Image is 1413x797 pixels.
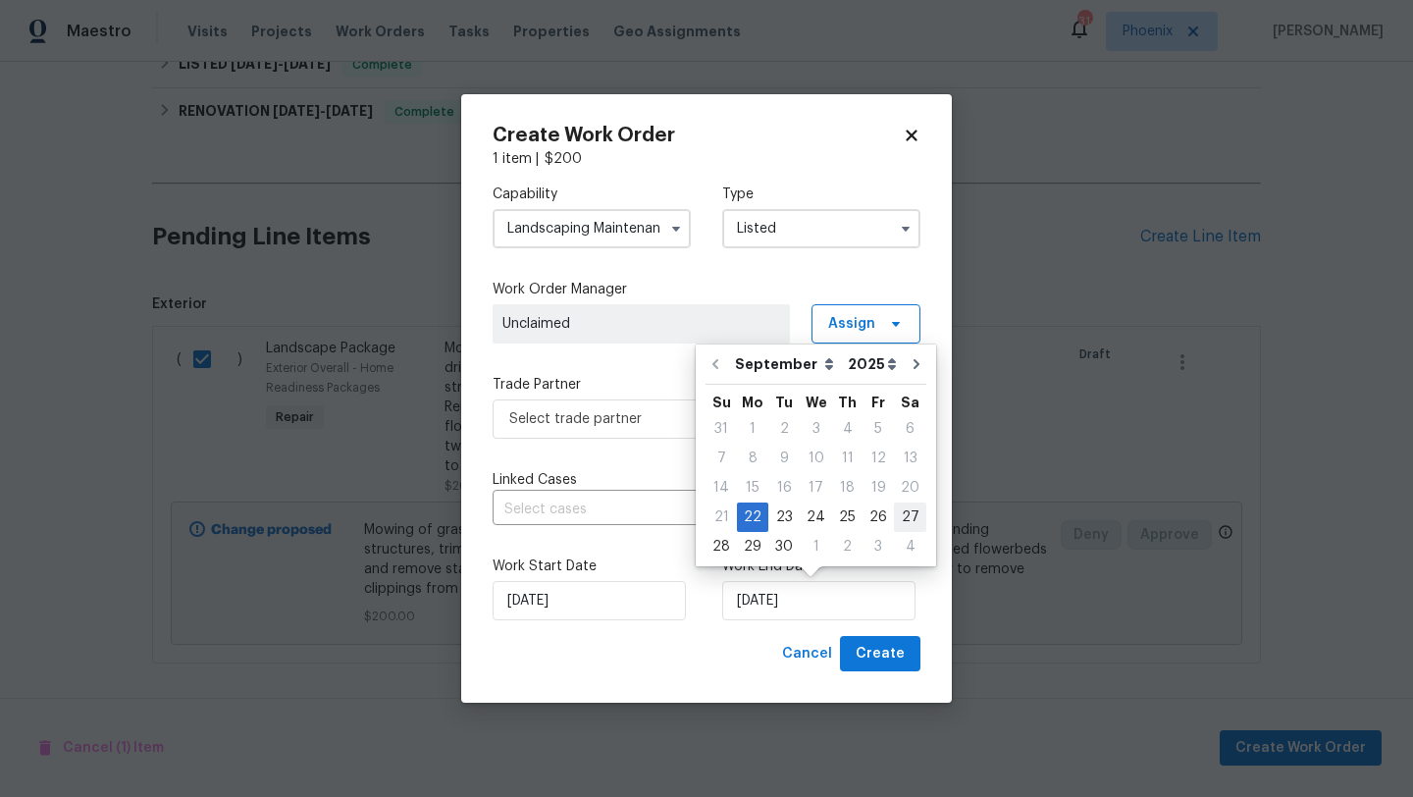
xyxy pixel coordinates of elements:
[493,470,577,490] span: Linked Cases
[706,414,737,444] div: Sun Aug 31 2025
[894,445,926,472] div: 13
[800,504,832,531] div: 24
[706,445,737,472] div: 7
[901,396,919,409] abbr: Saturday
[894,414,926,444] div: Sat Sep 06 2025
[863,504,894,531] div: 26
[856,642,905,666] span: Create
[768,504,800,531] div: 23
[730,349,843,379] select: Month
[768,533,800,560] div: 30
[800,414,832,444] div: Wed Sep 03 2025
[706,504,737,531] div: 21
[775,396,793,409] abbr: Tuesday
[493,149,920,169] div: 1 item |
[737,503,768,532] div: Mon Sep 22 2025
[493,581,686,620] input: M/D/YYYY
[493,280,920,299] label: Work Order Manager
[800,532,832,561] div: Wed Oct 01 2025
[863,532,894,561] div: Fri Oct 03 2025
[706,503,737,532] div: Sun Sep 21 2025
[902,345,931,384] button: Go to next month
[493,375,920,395] label: Trade Partner
[863,473,894,503] div: Fri Sep 19 2025
[768,444,800,473] div: Tue Sep 09 2025
[742,396,763,409] abbr: Monday
[800,445,832,472] div: 10
[800,444,832,473] div: Wed Sep 10 2025
[493,557,691,576] label: Work Start Date
[832,533,863,560] div: 2
[832,444,863,473] div: Thu Sep 11 2025
[701,345,730,384] button: Go to previous month
[768,414,800,444] div: Tue Sep 02 2025
[664,217,688,240] button: Show options
[782,642,832,666] span: Cancel
[800,474,832,502] div: 17
[800,503,832,532] div: Wed Sep 24 2025
[774,636,840,672] button: Cancel
[800,415,832,443] div: 3
[737,445,768,472] div: 8
[838,396,857,409] abbr: Thursday
[832,445,863,472] div: 11
[894,217,917,240] button: Show options
[894,473,926,503] div: Sat Sep 20 2025
[737,444,768,473] div: Mon Sep 08 2025
[706,444,737,473] div: Sun Sep 07 2025
[502,314,780,334] span: Unclaimed
[768,503,800,532] div: Tue Sep 23 2025
[545,152,582,166] span: $ 200
[894,503,926,532] div: Sat Sep 27 2025
[840,636,920,672] button: Create
[828,314,875,334] span: Assign
[863,415,894,443] div: 5
[800,473,832,503] div: Wed Sep 17 2025
[800,533,832,560] div: 1
[863,444,894,473] div: Fri Sep 12 2025
[737,532,768,561] div: Mon Sep 29 2025
[832,415,863,443] div: 4
[894,533,926,560] div: 4
[863,474,894,502] div: 19
[737,474,768,502] div: 15
[894,504,926,531] div: 27
[712,396,731,409] abbr: Sunday
[863,503,894,532] div: Fri Sep 26 2025
[509,409,875,429] span: Select trade partner
[832,414,863,444] div: Thu Sep 04 2025
[706,473,737,503] div: Sun Sep 14 2025
[871,396,885,409] abbr: Friday
[894,532,926,561] div: Sat Oct 04 2025
[493,126,903,145] h2: Create Work Order
[863,445,894,472] div: 12
[706,474,737,502] div: 14
[493,209,691,248] input: Select...
[737,533,768,560] div: 29
[894,415,926,443] div: 6
[863,414,894,444] div: Fri Sep 05 2025
[894,474,926,502] div: 20
[832,504,863,531] div: 25
[768,474,800,502] div: 16
[737,414,768,444] div: Mon Sep 01 2025
[768,473,800,503] div: Tue Sep 16 2025
[832,473,863,503] div: Thu Sep 18 2025
[768,445,800,472] div: 9
[722,581,916,620] input: M/D/YYYY
[493,495,865,525] input: Select cases
[832,474,863,502] div: 18
[737,504,768,531] div: 22
[706,532,737,561] div: Sun Sep 28 2025
[737,415,768,443] div: 1
[832,532,863,561] div: Thu Oct 02 2025
[806,396,827,409] abbr: Wednesday
[493,185,691,204] label: Capability
[706,415,737,443] div: 31
[832,503,863,532] div: Thu Sep 25 2025
[722,185,920,204] label: Type
[768,532,800,561] div: Tue Sep 30 2025
[843,349,902,379] select: Year
[737,473,768,503] div: Mon Sep 15 2025
[722,209,920,248] input: Select...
